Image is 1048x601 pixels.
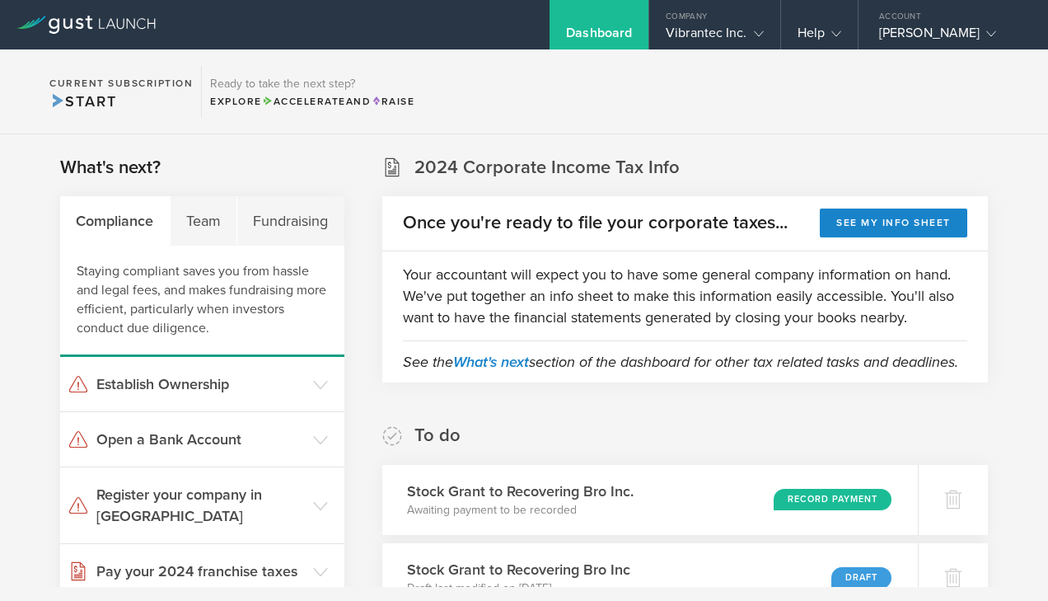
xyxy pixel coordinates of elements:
[831,567,891,589] div: Draft
[49,92,116,110] span: Start
[210,94,414,109] div: Explore
[407,481,634,502] h3: Stock Grant to Recovering Bro Inc.
[666,25,763,49] div: Vibrantec Inc.
[60,196,171,246] div: Compliance
[96,561,305,582] h3: Pay your 2024 franchise taxes
[403,211,788,235] h2: Once you're ready to file your corporate taxes...
[879,25,1019,49] div: [PERSON_NAME]
[407,559,630,580] h3: Stock Grant to Recovering Bro Inc
[96,484,305,527] h3: Register your company in [GEOGRAPHIC_DATA]
[371,96,414,107] span: Raise
[403,353,958,371] em: See the section of the dashboard for other tax related tasks and deadlines.
[60,246,344,357] div: Staying compliant saves you from hassle and legal fees, and makes fundraising more efficient, par...
[403,264,967,328] p: Your accountant will expect you to have some general company information on hand. We've put toget...
[262,96,372,107] span: and
[60,156,161,180] h2: What's next?
[774,489,891,510] div: Record Payment
[237,196,344,246] div: Fundraising
[414,156,680,180] h2: 2024 Corporate Income Tax Info
[210,78,414,90] h3: Ready to take the next step?
[453,353,529,371] a: What's next
[407,502,634,519] p: Awaiting payment to be recorded
[414,424,461,448] h2: To do
[382,465,918,535] div: Stock Grant to Recovering Bro Inc.Awaiting payment to be recordedRecord Payment
[798,25,841,49] div: Help
[96,429,305,450] h3: Open a Bank Account
[201,66,423,117] div: Ready to take the next step?ExploreAccelerateandRaise
[96,373,305,395] h3: Establish Ownership
[171,196,238,246] div: Team
[820,209,967,237] button: See my info sheet
[49,78,193,88] h2: Current Subscription
[262,96,346,107] span: Accelerate
[566,25,632,49] div: Dashboard
[407,580,630,597] p: Draft last modified on [DATE]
